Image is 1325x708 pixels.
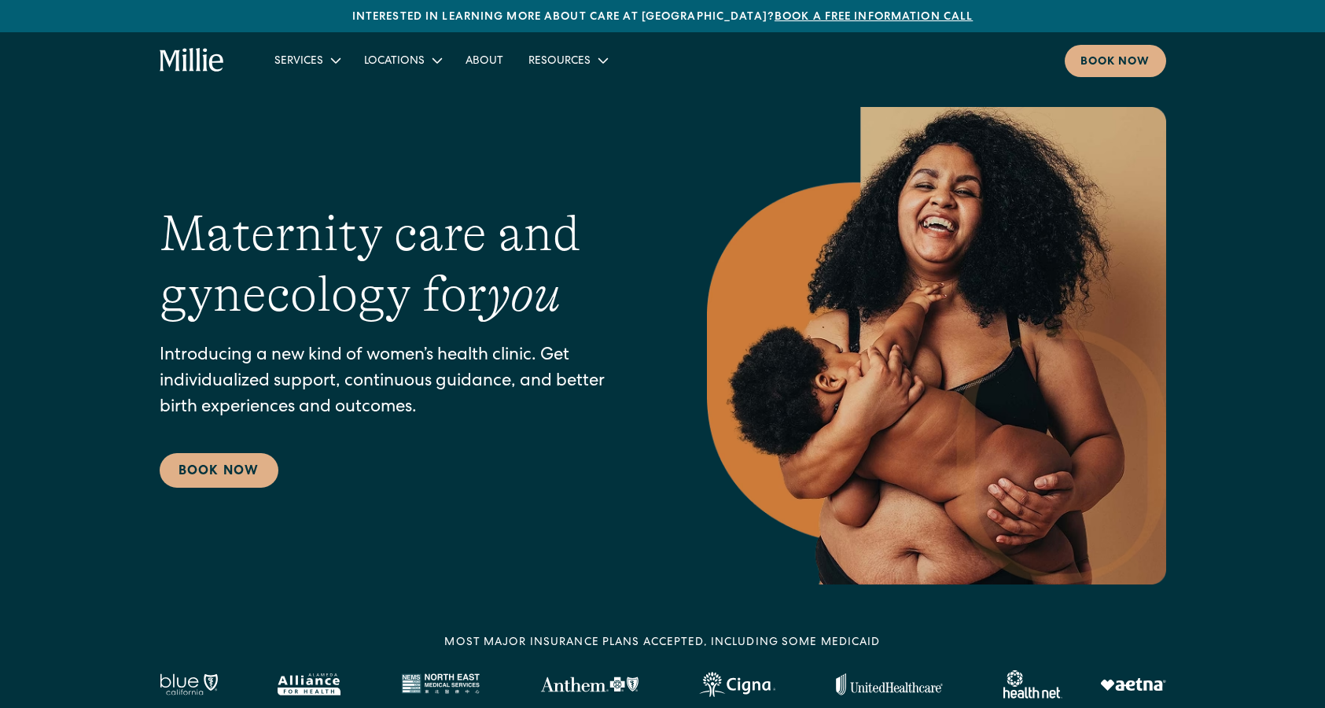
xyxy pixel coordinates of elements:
[444,635,880,651] div: MOST MAJOR INSURANCE PLANS ACCEPTED, INCLUDING some MEDICAID
[528,53,591,70] div: Resources
[1080,54,1150,71] div: Book now
[516,47,619,73] div: Resources
[278,673,340,695] img: Alameda Alliance logo
[160,673,218,695] img: Blue California logo
[274,53,323,70] div: Services
[401,673,480,695] img: North East Medical Services logo
[836,673,943,695] img: United Healthcare logo
[707,107,1166,584] img: Smiling mother with her baby in arms, celebrating body positivity and the nurturing bond of postp...
[1065,45,1166,77] a: Book now
[364,53,425,70] div: Locations
[699,672,775,697] img: Cigna logo
[487,266,561,323] em: you
[351,47,453,73] div: Locations
[1100,678,1166,691] img: Aetna logo
[775,12,973,23] a: Book a free information call
[160,344,644,422] p: Introducing a new kind of women’s health clinic. Get individualized support, continuous guidance,...
[1003,670,1062,699] img: Healthnet logo
[540,677,639,692] img: Anthem Logo
[160,48,225,73] a: home
[453,47,516,73] a: About
[160,453,278,488] a: Book Now
[262,47,351,73] div: Services
[160,204,644,325] h1: Maternity care and gynecology for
